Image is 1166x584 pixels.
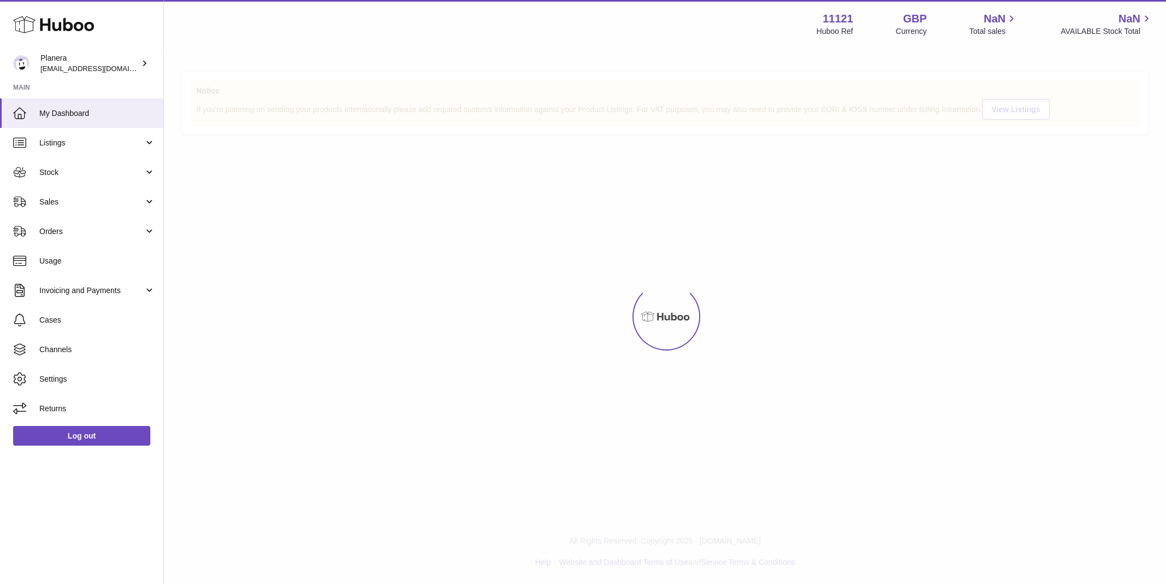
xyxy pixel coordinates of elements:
[39,226,144,237] span: Orders
[896,26,927,37] div: Currency
[39,315,155,325] span: Cases
[39,138,144,148] span: Listings
[1060,11,1153,37] a: NaN AVAILABLE Stock Total
[39,404,155,414] span: Returns
[39,167,144,178] span: Stock
[983,11,1005,26] span: NaN
[1118,11,1140,26] span: NaN
[13,55,30,72] img: saiyani@planera.care
[969,26,1018,37] span: Total sales
[39,197,144,207] span: Sales
[969,11,1018,37] a: NaN Total sales
[39,285,144,296] span: Invoicing and Payments
[817,26,853,37] div: Huboo Ref
[39,344,155,355] span: Channels
[903,11,927,26] strong: GBP
[13,426,150,446] a: Log out
[823,11,853,26] strong: 11121
[39,256,155,266] span: Usage
[39,374,155,384] span: Settings
[40,64,161,73] span: [EMAIL_ADDRESS][DOMAIN_NAME]
[39,108,155,119] span: My Dashboard
[40,53,139,74] div: Planera
[1060,26,1153,37] span: AVAILABLE Stock Total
